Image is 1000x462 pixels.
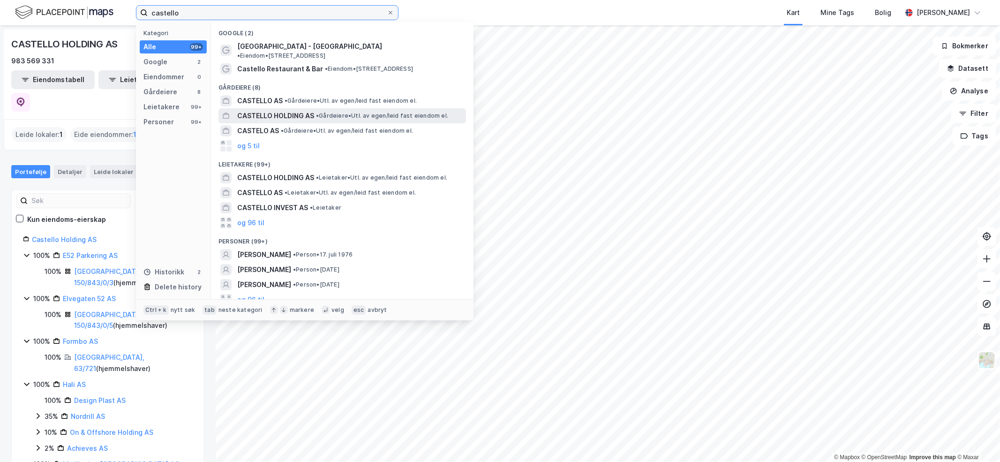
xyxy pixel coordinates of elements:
span: • [293,266,296,273]
div: Detaljer [54,165,86,178]
button: Eiendomstabell [11,70,95,89]
span: • [285,189,287,196]
span: • [316,112,319,119]
div: 983 569 331 [11,55,54,67]
span: [PERSON_NAME] [237,249,291,260]
span: • [293,251,296,258]
div: nytt søk [171,306,195,314]
a: Castello Holding AS [32,235,97,243]
div: ( hjemmelshaver ) [74,352,193,374]
div: Leide lokaler : [12,127,67,142]
div: 99+ [190,43,203,51]
div: Personer (99+) [211,230,474,247]
div: 100% [33,250,50,261]
input: Søk [28,194,130,208]
div: Google [143,56,167,68]
div: 100% [45,395,61,406]
button: Tags [953,127,996,145]
div: Gårdeiere (8) [211,76,474,93]
div: Kun eiendoms-eierskap [27,214,106,225]
span: [PERSON_NAME] [237,279,291,290]
div: 100% [45,266,61,277]
span: Person • 17. juli 1976 [293,251,353,258]
div: Personer [143,116,174,128]
div: 35% [45,411,58,422]
span: Leietaker • Utl. av egen/leid fast eiendom el. [285,189,416,197]
span: CASTELLO HOLDING AS [237,110,314,121]
button: Filter [951,104,996,123]
a: Design Plast AS [74,396,126,404]
div: CASTELLO HOLDING AS [11,37,120,52]
span: • [310,204,313,211]
span: Leietaker [310,204,341,212]
a: Formbo AS [63,337,98,345]
span: Eiendom • [STREET_ADDRESS] [237,52,325,60]
div: 100% [33,379,50,390]
div: 99+ [190,118,203,126]
div: Leietakere [143,101,180,113]
span: Gårdeiere • Utl. av egen/leid fast eiendom el. [281,127,413,135]
div: Gårdeiere [143,86,177,98]
div: Mine Tags [820,7,854,18]
div: 100% [33,336,50,347]
span: • [316,174,319,181]
span: 14 [133,129,141,140]
div: Ctrl + k [143,305,169,315]
span: Eiendom • [STREET_ADDRESS] [325,65,413,73]
div: esc [352,305,366,315]
div: 10% [45,427,57,438]
div: Leide lokaler [90,165,149,178]
button: og 5 til [237,140,260,151]
div: velg [331,306,344,314]
span: CASTELLO AS [237,95,283,106]
a: Nordrill AS [71,412,105,420]
div: Eide eiendommer : [70,127,145,142]
a: Achieves AS [67,444,108,452]
a: E52 Parkering AS [63,251,118,259]
span: • [293,281,296,288]
a: Improve this map [910,454,956,461]
span: • [285,97,287,104]
a: Elvegaten 52 AS [63,295,116,303]
span: Gårdeiere • Utl. av egen/leid fast eiendom el. [285,97,417,105]
div: Kart [787,7,800,18]
div: 99+ [190,103,203,111]
div: 100% [33,293,50,304]
a: [GEOGRAPHIC_DATA], 63/721 [74,353,144,372]
a: [GEOGRAPHIC_DATA], 150/843/0/5 [74,311,144,330]
div: ( hjemmelshaver ) [74,309,193,332]
div: 2 [195,58,203,66]
div: Eiendommer [143,71,184,83]
span: Gårdeiere • Utl. av egen/leid fast eiendom el. [316,112,448,120]
button: og 96 til [237,217,264,228]
span: • [325,65,328,72]
div: 2 [195,268,203,276]
img: Z [978,351,996,369]
span: CASTELLO HOLDING AS [237,172,314,183]
button: Analyse [942,82,996,100]
div: markere [290,306,314,314]
span: • [237,52,240,59]
a: On & Offshore Holding AS [70,428,153,436]
div: ( hjemmelshaver ) [74,266,193,288]
span: • [281,127,284,134]
iframe: Chat Widget [953,417,1000,462]
div: [PERSON_NAME] [917,7,970,18]
div: 2% [45,443,54,454]
div: 100% [45,309,61,320]
div: Historikk [143,266,184,278]
input: Søk på adresse, matrikkel, gårdeiere, leietakere eller personer [148,6,387,20]
span: Castello Restaurant & Bar [237,63,323,75]
span: Leietaker • Utl. av egen/leid fast eiendom el. [316,174,447,182]
div: Bolig [875,7,891,18]
button: Bokmerker [933,37,996,55]
span: CASTELO AS [237,125,279,136]
div: Leietakere (99+) [211,153,474,170]
div: Portefølje [11,165,50,178]
button: og 96 til [237,294,264,305]
a: OpenStreetMap [862,454,907,461]
span: CASTELLO AS [237,187,283,198]
span: Person • [DATE] [293,266,339,273]
div: tab [203,305,217,315]
div: 8 [195,88,203,96]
